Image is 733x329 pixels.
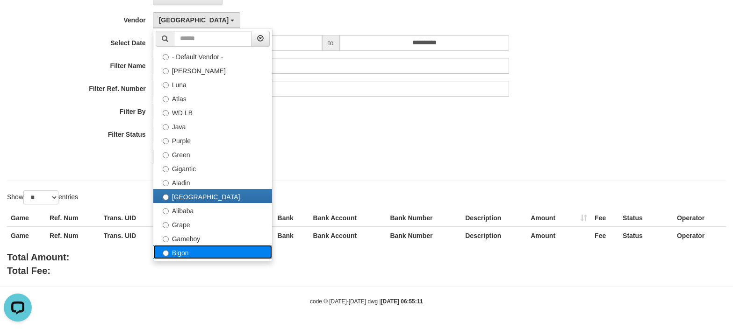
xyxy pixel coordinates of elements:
span: to [322,35,340,51]
label: Java [153,119,272,133]
th: Amount [527,227,591,244]
label: Luna [153,77,272,91]
select: Showentries [23,190,58,204]
label: Green [153,147,272,161]
th: Ref. Num [46,227,100,244]
th: Bank Account [309,227,387,244]
input: Atlas [163,96,169,102]
label: Show entries [7,190,78,204]
th: Operator [673,227,726,244]
th: Game [7,210,46,227]
label: Grape [153,217,272,231]
button: Open LiveChat chat widget [4,4,32,32]
th: Fee [591,227,619,244]
label: Allstar [153,259,272,273]
b: Total Amount: [7,252,69,262]
th: Fee [591,210,619,227]
label: WD LB [153,105,272,119]
input: WD LB [163,110,169,116]
label: [GEOGRAPHIC_DATA] [153,189,272,203]
small: code © [DATE]-[DATE] dwg | [310,298,423,305]
th: Trans. UID [100,227,160,244]
th: Game [7,227,46,244]
label: Alibaba [153,203,272,217]
label: Atlas [153,91,272,105]
th: Bank Number [386,210,461,227]
th: Bank Number [386,227,461,244]
b: Total Fee: [7,266,50,276]
input: Aladin [163,180,169,186]
th: Bank [274,210,309,227]
th: Description [461,227,527,244]
input: [GEOGRAPHIC_DATA] [163,194,169,200]
label: - Default Vendor - [153,49,272,63]
th: Status [619,210,673,227]
input: Green [163,152,169,158]
th: Operator [673,210,726,227]
th: Bank Account [309,210,387,227]
label: Bigon [153,245,272,259]
label: Gigantic [153,161,272,175]
input: Purple [163,138,169,144]
label: [PERSON_NAME] [153,63,272,77]
th: Bank [274,227,309,244]
input: Alibaba [163,208,169,214]
input: Java [163,124,169,130]
input: Luna [163,82,169,88]
label: Aladin [153,175,272,189]
input: [PERSON_NAME] [163,68,169,74]
th: Trans. UID [100,210,160,227]
th: Amount [527,210,591,227]
th: Status [619,227,673,244]
input: Gameboy [163,236,169,242]
th: Ref. Num [46,210,100,227]
th: Description [461,210,527,227]
input: Gigantic [163,166,169,172]
label: Gameboy [153,231,272,245]
strong: [DATE] 06:55:11 [381,298,423,305]
input: - Default Vendor - [163,54,169,60]
input: Bigon [163,250,169,256]
input: Grape [163,222,169,228]
button: [GEOGRAPHIC_DATA] [153,12,240,28]
label: Purple [153,133,272,147]
span: [GEOGRAPHIC_DATA] [159,16,229,24]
